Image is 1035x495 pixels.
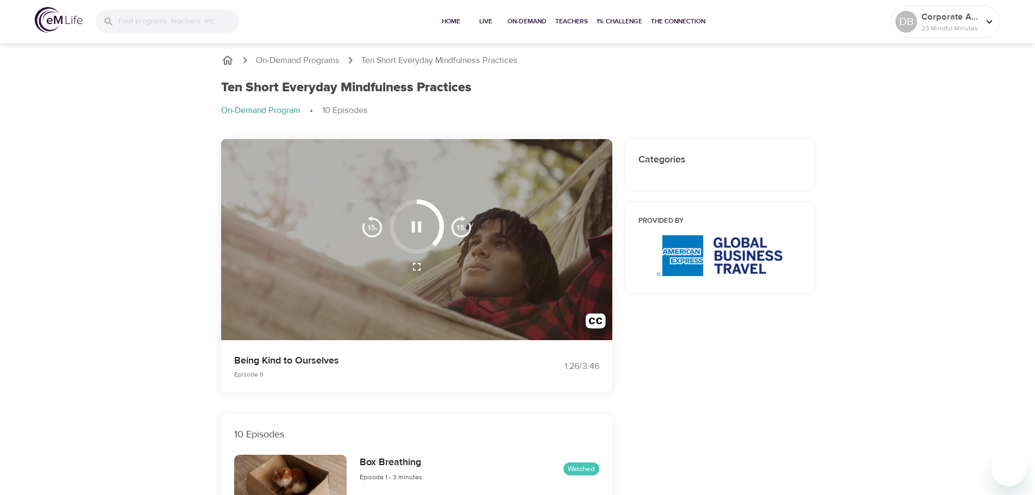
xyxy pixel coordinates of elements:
[651,16,705,27] span: The Connection
[256,54,340,67] a: On-Demand Programs
[221,54,814,67] nav: breadcrumb
[438,16,464,27] span: Home
[221,80,472,96] h1: Ten Short Everyday Mindfulness Practices
[234,353,505,368] p: Being Kind to Ourselves
[221,104,300,117] p: On-Demand Program
[555,16,588,27] span: Teachers
[473,16,499,27] span: Live
[234,369,505,379] p: Episode 6
[322,104,368,117] p: 10 Episodes
[921,10,979,23] p: Corporate Agent
[657,235,782,276] img: AmEx%20GBT%20logo.png
[586,314,606,334] img: open_caption.svg
[992,452,1026,486] iframe: Button to launch messaging window
[597,16,642,27] span: 1% Challenge
[895,11,917,33] div: DB
[361,216,383,237] img: 15s_prev.svg
[518,360,599,373] div: 1:26 / 3:46
[638,152,801,168] h6: Categories
[360,473,422,481] span: Episode 1 - 3 minutes
[118,10,239,33] input: Find programs, teachers, etc...
[361,54,518,67] p: Ten Short Everyday Mindfulness Practices
[234,427,599,442] p: 10 Episodes
[360,455,422,471] h6: Box Breathing
[35,7,83,33] img: logo
[921,23,979,33] p: 23 Mindful Minutes
[563,464,599,474] span: Watched
[507,16,547,27] span: On-Demand
[221,104,814,117] nav: breadcrumb
[450,216,472,237] img: 15s_next.svg
[638,216,801,227] h6: Provided by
